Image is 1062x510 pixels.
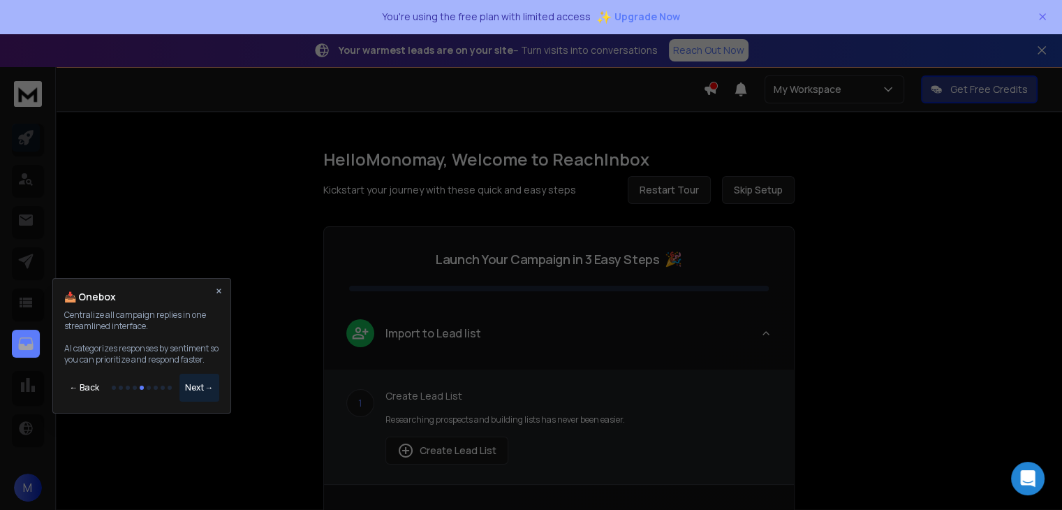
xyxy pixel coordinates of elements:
strong: Your warmest leads are on your site [339,43,513,57]
a: Reach Out Now [669,39,748,61]
button: Restart Tour [628,176,711,204]
div: 1 [346,389,374,417]
p: – Turn visits into conversations [339,43,658,57]
span: Upgrade Now [614,10,680,24]
button: Create Lead List [385,437,508,465]
button: M [14,474,42,502]
p: Reach Out Now [673,43,744,57]
h4: 📥 Onebox [64,290,116,304]
img: logo [14,81,42,107]
button: ✨Upgrade Now [596,3,680,31]
button: × [216,284,222,297]
p: You're using the free plan with limited access [382,10,591,24]
button: leadImport to Lead list [324,308,794,370]
p: Import to Lead list [385,325,481,342]
button: Skip Setup [722,176,795,204]
p: Create Lead List [385,389,772,403]
button: Get Free Credits [921,75,1038,103]
p: Get Free Credits [950,82,1028,96]
p: My Workspace [774,82,847,96]
p: Kickstart your journey with these quick and easy steps [323,183,576,197]
span: 🎉 [665,249,682,269]
div: Open Intercom Messenger [1011,462,1045,495]
p: Launch Your Campaign in 3 Easy Steps [436,249,659,269]
img: lead [351,324,369,342]
div: leadImport to Lead list [324,370,794,484]
button: ← Back [64,374,105,402]
p: Centralize all campaign replies in one streamlined interface. AI categorizes responses by sentime... [64,309,219,365]
img: lead [397,442,414,459]
button: Next → [179,374,219,402]
span: Skip Setup [734,183,783,197]
span: ✨ [596,7,612,27]
p: Researching prospects and building lists has never been easier. [385,414,772,425]
h1: Hello Monomay , Welcome to ReachInbox [323,148,795,170]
